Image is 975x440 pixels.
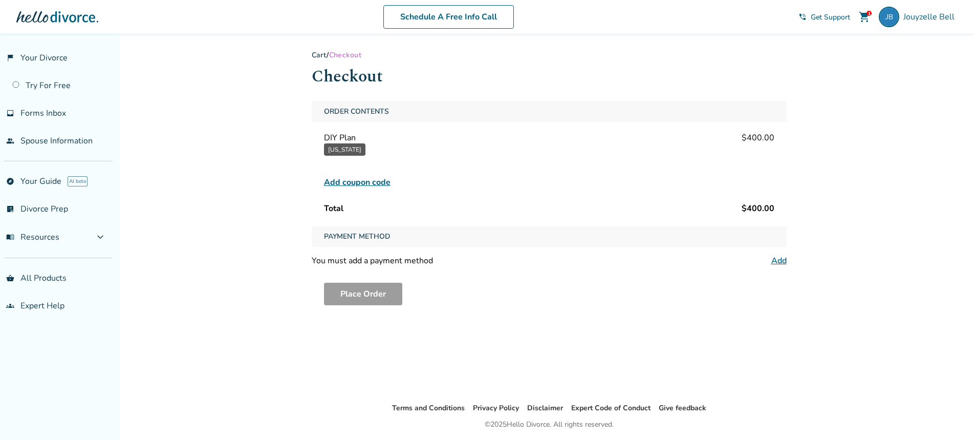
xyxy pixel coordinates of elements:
[6,233,14,241] span: menu_book
[320,226,395,247] span: Payment Method
[6,232,59,243] span: Resources
[798,13,807,21] span: phone_in_talk
[20,108,66,119] span: Forms Inbox
[879,7,899,27] img: mrsjouyzellebell@gmail.com
[6,109,14,117] span: inbox
[6,274,14,282] span: shopping_basket
[312,255,433,266] div: You must add a payment method
[485,418,614,431] div: © 2025 Hello Divorce. All rights reserved.
[312,64,787,89] h1: Checkout
[742,203,774,214] span: $400.00
[811,12,850,22] span: Get Support
[324,283,402,305] button: Place Order
[329,50,361,60] span: Checkout
[68,176,88,186] span: AI beta
[320,101,393,122] span: Order Contents
[6,205,14,213] span: list_alt_check
[392,403,465,413] a: Terms and Conditions
[659,402,706,414] li: Give feedback
[312,50,327,60] a: Cart
[771,255,787,266] a: Add
[324,203,343,214] span: Total
[312,50,787,60] div: /
[798,12,850,22] a: phone_in_talkGet Support
[473,403,519,413] a: Privacy Policy
[866,11,872,16] div: 1
[94,231,106,243] span: expand_more
[324,143,365,156] button: [US_STATE]
[6,137,14,145] span: people
[903,11,959,23] span: Jouyzelle Bell
[383,5,514,29] a: Schedule A Free Info Call
[858,11,871,23] span: shopping_cart
[571,403,651,413] a: Expert Code of Conduct
[6,54,14,62] span: flag_2
[6,302,14,310] span: groups
[6,177,14,185] span: explore
[742,132,774,143] span: $400.00
[527,402,563,414] li: Disclaimer
[324,176,391,188] span: Add coupon code
[324,132,356,143] span: DIY Plan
